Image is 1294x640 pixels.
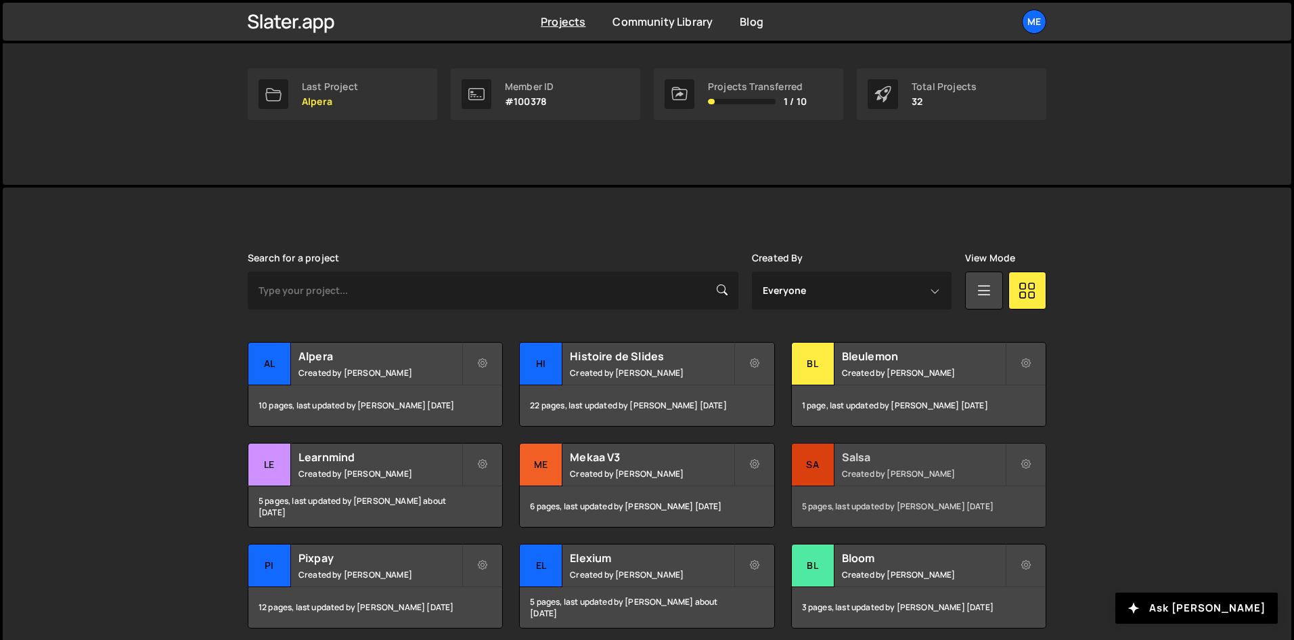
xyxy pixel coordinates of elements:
div: Last Project [302,81,358,92]
div: Le [248,444,291,486]
div: 22 pages, last updated by [PERSON_NAME] [DATE] [520,385,774,426]
small: Created by [PERSON_NAME] [298,569,462,580]
a: Pi Pixpay Created by [PERSON_NAME] 12 pages, last updated by [PERSON_NAME] [DATE] [248,544,503,628]
h2: Histoire de Slides [570,349,733,364]
a: El Elexium Created by [PERSON_NAME] 5 pages, last updated by [PERSON_NAME] about [DATE] [519,544,774,628]
small: Created by [PERSON_NAME] [570,367,733,379]
a: Me Mekaa V3 Created by [PERSON_NAME] 6 pages, last updated by [PERSON_NAME] [DATE] [519,443,774,528]
div: 12 pages, last updated by [PERSON_NAME] [DATE] [248,587,502,628]
h2: Mekaa V3 [570,450,733,465]
div: Total Projects [912,81,977,92]
div: 3 pages, last updated by [PERSON_NAME] [DATE] [792,587,1046,628]
p: Alpera [302,96,358,107]
label: Search for a project [248,253,339,263]
h2: Learnmind [298,450,462,465]
div: Pi [248,545,291,587]
h2: Salsa [842,450,1005,465]
a: Bl Bleulemon Created by [PERSON_NAME] 1 page, last updated by [PERSON_NAME] [DATE] [791,342,1046,427]
button: Ask [PERSON_NAME] [1115,593,1278,624]
a: Sa Salsa Created by [PERSON_NAME] 5 pages, last updated by [PERSON_NAME] [DATE] [791,443,1046,528]
small: Created by [PERSON_NAME] [842,367,1005,379]
h2: Bloom [842,551,1005,566]
h2: Bleulemon [842,349,1005,364]
div: Hi [520,343,562,385]
a: Le Learnmind Created by [PERSON_NAME] 5 pages, last updated by [PERSON_NAME] about [DATE] [248,443,503,528]
div: 5 pages, last updated by [PERSON_NAME] about [DATE] [248,486,502,527]
small: Created by [PERSON_NAME] [570,569,733,580]
h2: Pixpay [298,551,462,566]
p: #100378 [505,96,554,107]
span: 1 / 10 [784,96,807,107]
div: Me [520,444,562,486]
a: Community Library [612,14,713,29]
h2: Elexium [570,551,733,566]
div: Member ID [505,81,554,92]
a: Me [1022,9,1046,34]
small: Created by [PERSON_NAME] [842,468,1005,479]
a: Bl Bloom Created by [PERSON_NAME] 3 pages, last updated by [PERSON_NAME] [DATE] [791,544,1046,628]
div: Al [248,343,291,385]
label: Created By [752,253,803,263]
div: Projects Transferred [708,81,807,92]
input: Type your project... [248,272,738,310]
small: Created by [PERSON_NAME] [298,367,462,379]
a: Last Project Alpera [248,68,437,120]
a: Hi Histoire de Slides Created by [PERSON_NAME] 22 pages, last updated by [PERSON_NAME] [DATE] [519,342,774,427]
h2: Alpera [298,349,462,364]
div: 6 pages, last updated by [PERSON_NAME] [DATE] [520,486,774,527]
div: Sa [792,444,834,486]
div: Bl [792,545,834,587]
small: Created by [PERSON_NAME] [298,468,462,479]
label: View Mode [965,253,1015,263]
a: Projects [541,14,585,29]
div: 5 pages, last updated by [PERSON_NAME] [DATE] [792,486,1046,527]
small: Created by [PERSON_NAME] [570,468,733,479]
p: 32 [912,96,977,107]
div: Bl [792,343,834,385]
a: Al Alpera Created by [PERSON_NAME] 10 pages, last updated by [PERSON_NAME] [DATE] [248,342,503,427]
a: Blog [740,14,763,29]
small: Created by [PERSON_NAME] [842,569,1005,580]
div: El [520,545,562,587]
div: 5 pages, last updated by [PERSON_NAME] about [DATE] [520,587,774,628]
div: 10 pages, last updated by [PERSON_NAME] [DATE] [248,385,502,426]
div: 1 page, last updated by [PERSON_NAME] [DATE] [792,385,1046,426]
